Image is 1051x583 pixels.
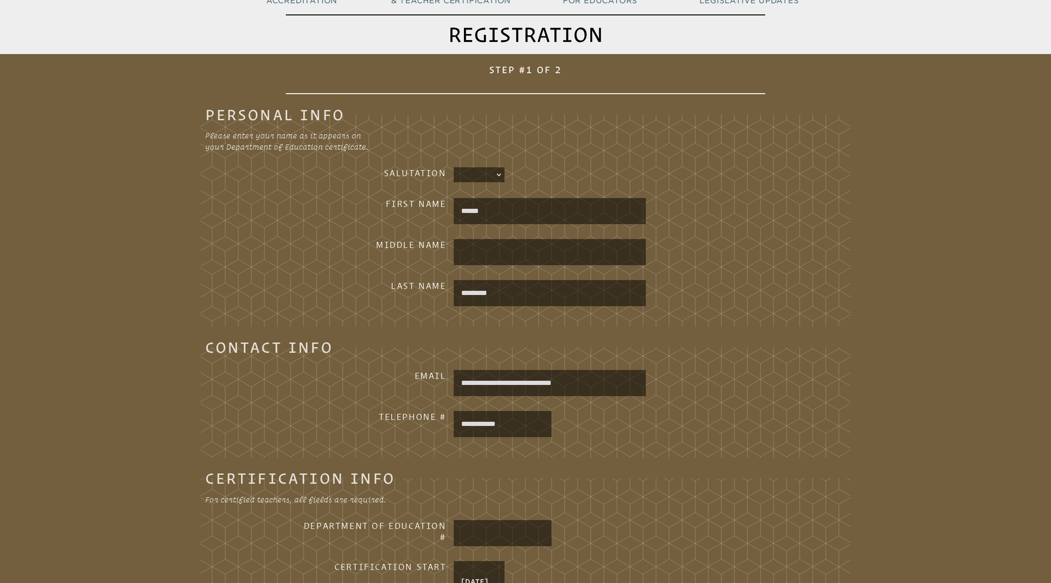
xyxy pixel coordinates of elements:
legend: Certification Info [205,473,395,484]
p: For certified teachers, all fields are required. [205,494,504,505]
h3: Department of Education # [297,520,446,542]
h3: Telephone # [297,411,446,422]
select: persons_salutation [456,169,503,180]
legend: Personal Info [205,109,345,120]
h3: Middle Name [297,239,446,250]
h3: First Name [297,198,446,209]
h3: Certification Start [297,561,446,572]
h3: Email [297,370,446,381]
h3: Salutation [297,167,446,178]
h3: Last Name [297,280,446,291]
h1: Registration [286,14,765,54]
legend: Contact Info [205,342,332,353]
h1: Step #1 of 2 [286,58,765,94]
p: Please enter your name as it appears on your Department of Education certificate. [205,130,504,152]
